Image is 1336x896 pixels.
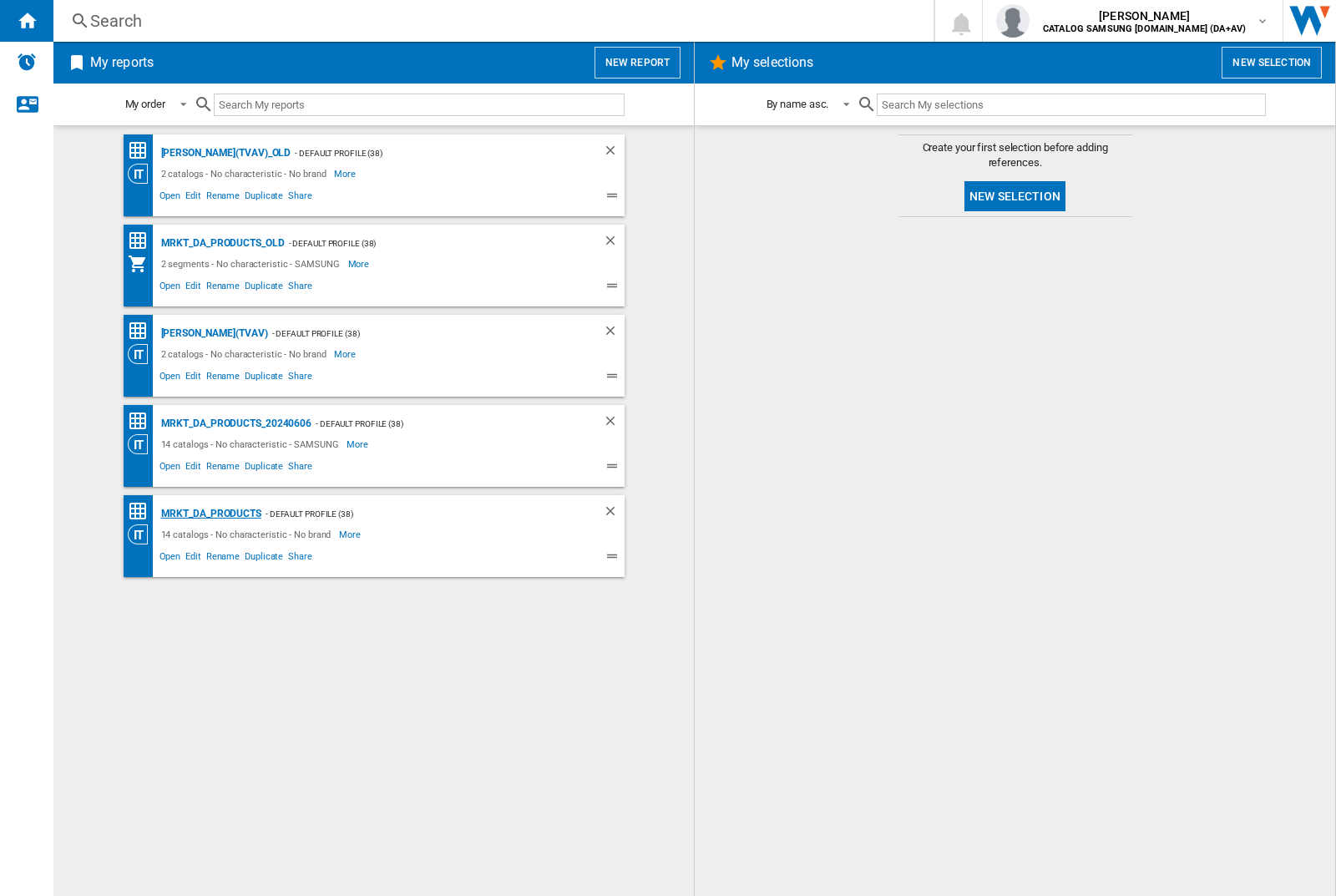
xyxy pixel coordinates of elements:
[339,524,363,544] span: More
[286,278,315,298] span: Share
[347,434,371,454] span: More
[603,504,625,524] div: Delete
[603,233,625,254] div: Delete
[157,413,312,434] div: MRKT_DA_PRODUCTS_20240606
[285,233,569,254] div: - Default profile (38)
[242,278,286,298] span: Duplicate
[183,278,204,298] span: Edit
[728,47,817,78] h2: My selections
[996,4,1030,38] img: profile.jpg
[128,164,157,184] div: Category View
[157,549,184,569] span: Open
[1222,47,1322,78] button: New selection
[1043,23,1246,34] b: CATALOG SAMSUNG [DOMAIN_NAME] (DA+AV)
[334,164,358,184] span: More
[334,344,358,364] span: More
[603,323,625,344] div: Delete
[767,98,829,110] div: By name asc.
[261,504,569,524] div: - Default profile (38)
[183,368,204,388] span: Edit
[128,434,157,454] div: Category View
[242,549,286,569] span: Duplicate
[348,254,372,274] span: More
[242,368,286,388] span: Duplicate
[204,188,242,208] span: Rename
[157,368,184,388] span: Open
[157,323,268,344] div: [PERSON_NAME](TVAV)
[125,98,165,110] div: My order
[157,344,335,364] div: 2 catalogs - No characteristic - No brand
[291,143,569,164] div: - Default profile (38)
[157,524,340,544] div: 14 catalogs - No characteristic - No brand
[204,368,242,388] span: Rename
[128,230,157,251] div: Price Matrix
[157,164,335,184] div: 2 catalogs - No characteristic - No brand
[268,323,569,344] div: - Default profile (38)
[128,140,157,161] div: Price Matrix
[128,411,157,432] div: Price Matrix
[204,458,242,478] span: Rename
[157,143,291,164] div: [PERSON_NAME](TVAV)_old
[128,501,157,522] div: Price Matrix
[286,188,315,208] span: Share
[157,504,261,524] div: MRKT_DA_PRODUCTS
[286,549,315,569] span: Share
[1043,8,1246,24] span: [PERSON_NAME]
[183,458,204,478] span: Edit
[87,47,157,78] h2: My reports
[286,368,315,388] span: Share
[898,140,1132,170] span: Create your first selection before adding references.
[603,143,625,164] div: Delete
[157,458,184,478] span: Open
[595,47,681,78] button: New report
[157,254,348,274] div: 2 segments - No characteristic - SAMSUNG
[242,188,286,208] span: Duplicate
[128,254,157,274] div: My Assortment
[128,344,157,364] div: Category View
[204,278,242,298] span: Rename
[128,321,157,342] div: Price Matrix
[128,524,157,544] div: Category View
[157,188,184,208] span: Open
[964,181,1065,211] button: New selection
[157,233,285,254] div: MRKT_DA_PRODUCTS_OLD
[204,549,242,569] span: Rename
[877,94,1265,116] input: Search My selections
[17,52,37,72] img: alerts-logo.svg
[90,9,890,33] div: Search
[214,94,625,116] input: Search My reports
[157,434,347,454] div: 14 catalogs - No characteristic - SAMSUNG
[286,458,315,478] span: Share
[183,188,204,208] span: Edit
[603,413,625,434] div: Delete
[183,549,204,569] span: Edit
[311,413,569,434] div: - Default profile (38)
[242,458,286,478] span: Duplicate
[157,278,184,298] span: Open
